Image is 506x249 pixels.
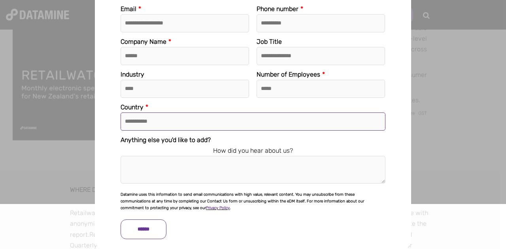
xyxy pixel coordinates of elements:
[257,38,282,45] span: Job Title
[121,71,144,78] span: Industry
[121,191,385,212] p: Datamine uses this information to send email communications with high value, relevant content. Yo...
[121,5,136,13] span: Email
[121,103,143,111] span: Country
[121,136,211,144] span: Anything else you'd like to add?
[257,71,320,78] span: Number of Employees
[121,145,385,156] legend: How did you hear about us?
[257,5,298,13] span: Phone number
[206,206,230,210] a: Privacy Policy
[121,38,166,45] span: Company Name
